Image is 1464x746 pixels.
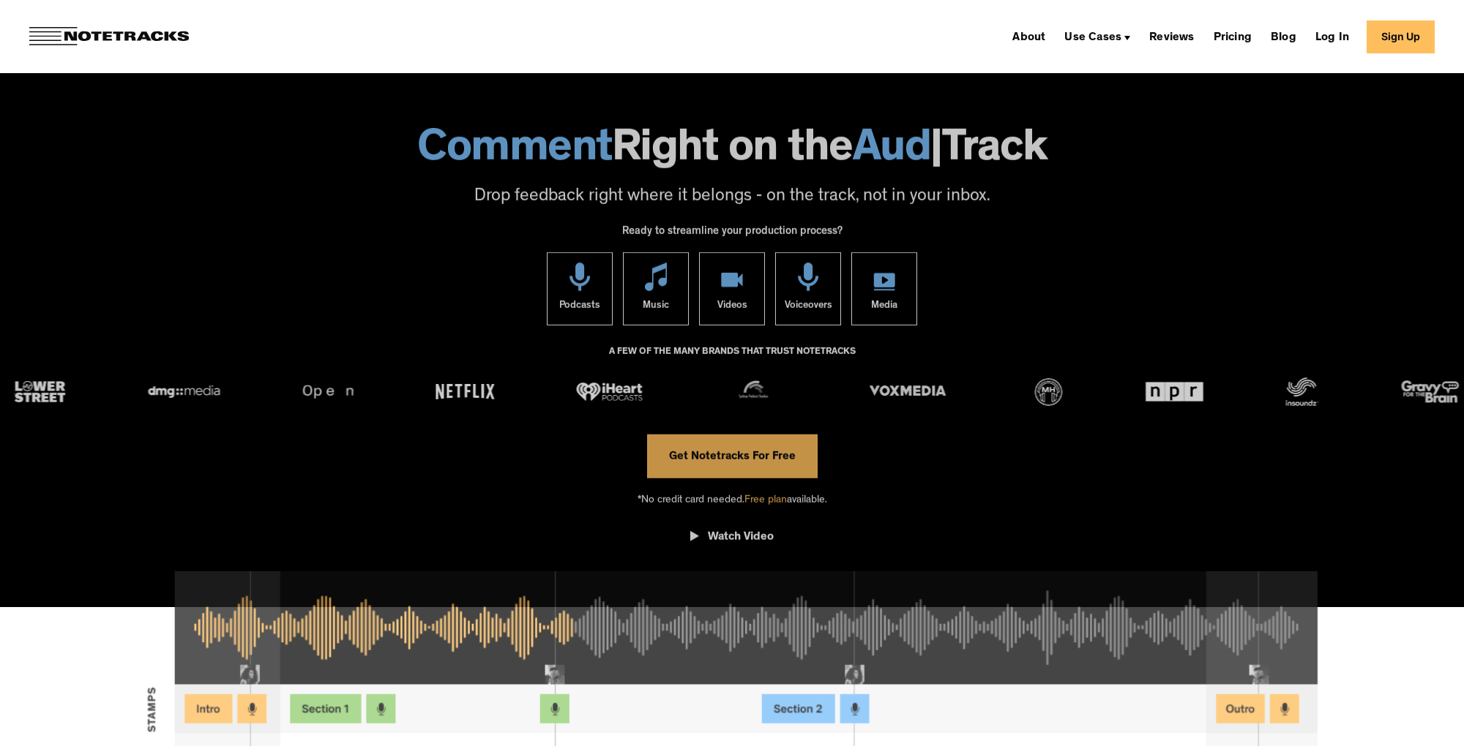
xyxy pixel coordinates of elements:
span: Free plan [744,494,787,505]
a: Sign Up [1367,20,1435,53]
div: Voiceovers [785,290,832,324]
a: Media [851,252,917,325]
div: Podcasts [559,290,600,324]
a: open lightbox [690,519,774,560]
a: Voiceovers [775,252,841,325]
span: Comment [417,129,612,174]
span: | [930,129,942,174]
a: Videos [699,252,765,325]
div: Videos [717,290,747,324]
div: Media [871,290,897,324]
a: Blog [1265,25,1302,48]
h1: Right on the Track [15,129,1449,174]
a: Pricing [1208,25,1258,48]
div: Watch Video [708,530,774,545]
div: Use Cases [1058,25,1136,48]
a: Log In [1310,25,1355,48]
div: *No credit card needed. available. [638,478,827,519]
a: About [1006,25,1051,48]
div: A FEW OF THE MANY BRANDS THAT TRUST NOTETRACKS [609,339,856,379]
a: Music [623,252,689,325]
p: Drop feedback right where it belongs - on the track, not in your inbox. [15,185,1449,210]
a: Reviews [1143,25,1200,48]
div: Music [643,290,669,324]
div: Use Cases [1064,32,1121,44]
a: Podcasts [547,252,613,325]
div: Ready to streamline your production process? [622,217,843,252]
a: Get Notetracks For Free [647,434,818,478]
span: Aud [853,129,931,174]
